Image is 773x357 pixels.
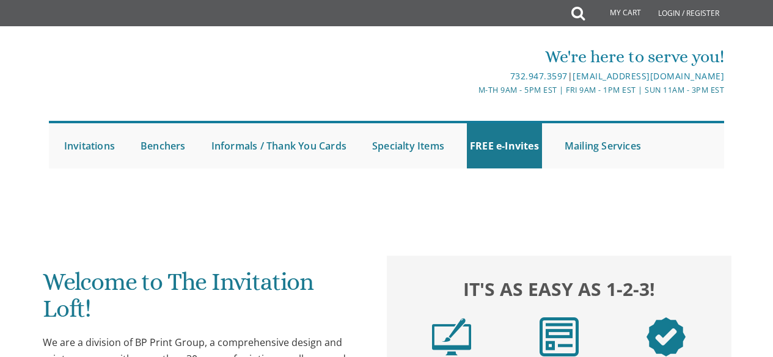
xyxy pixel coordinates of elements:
a: [EMAIL_ADDRESS][DOMAIN_NAME] [573,70,724,82]
h1: Welcome to The Invitation Loft! [43,269,365,331]
a: 732.947.3597 [510,70,568,82]
img: step2.png [540,317,579,356]
a: FREE e-Invites [467,123,542,168]
img: step1.png [432,317,471,356]
a: My Cart [584,1,650,26]
a: Informals / Thank You Cards [208,123,350,168]
h2: It's as easy as 1-2-3! [398,275,720,302]
div: We're here to serve you! [274,45,724,69]
img: step3.png [647,317,686,356]
div: | [274,69,724,84]
a: Invitations [61,123,118,168]
a: Mailing Services [562,123,644,168]
a: Specialty Items [369,123,447,168]
a: Benchers [137,123,189,168]
div: M-Th 9am - 5pm EST | Fri 9am - 1pm EST | Sun 11am - 3pm EST [274,84,724,96]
